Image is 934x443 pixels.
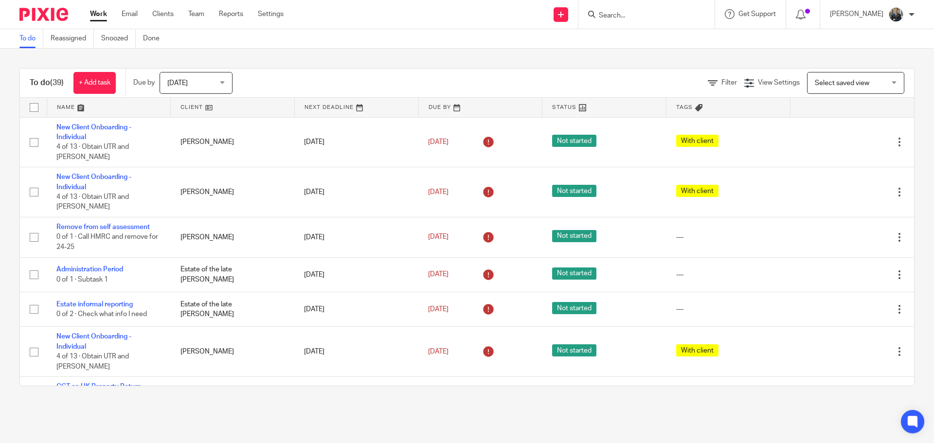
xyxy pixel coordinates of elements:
td: [PERSON_NAME] [171,327,295,377]
span: Filter [721,79,737,86]
td: Estate of the late [PERSON_NAME] [171,377,295,417]
span: 0 of 1 · Subtask 1 [56,276,108,283]
a: Reassigned [51,29,94,48]
td: Estate of the late [PERSON_NAME] [171,257,295,292]
span: Not started [552,230,596,242]
img: Pixie [19,8,68,21]
a: New Client Onboarding - Individual [56,333,131,350]
img: Headshot.jpg [888,7,904,22]
span: 0 of 1 · Call HMRC and remove for 24-25 [56,234,158,251]
a: New Client Onboarding - Individual [56,124,131,141]
a: Administration Period [56,266,123,273]
a: Done [143,29,167,48]
span: [DATE] [428,306,449,313]
span: 4 of 13 · Obtain UTR and [PERSON_NAME] [56,194,129,211]
span: Not started [552,135,596,147]
span: Not started [552,302,596,314]
input: Search [598,12,685,20]
td: [DATE] [294,217,418,257]
a: Clients [152,9,174,19]
span: (39) [50,79,64,87]
a: Estate informal reporting [56,301,133,308]
a: CGT on UK Property Return [56,383,141,390]
span: Not started [552,185,596,197]
td: [PERSON_NAME] [171,117,295,167]
a: Settings [258,9,284,19]
span: Not started [552,267,596,280]
td: [DATE] [294,257,418,292]
span: View Settings [758,79,800,86]
p: Due by [133,78,155,88]
span: 0 of 2 · Check what info I need [56,311,147,318]
span: Select saved view [815,80,869,87]
h1: To do [30,78,64,88]
a: Snoozed [101,29,136,48]
div: --- [676,270,781,280]
span: With client [676,185,718,197]
a: Work [90,9,107,19]
span: 4 of 13 · Obtain UTR and [PERSON_NAME] [56,143,129,160]
span: [DATE] [428,348,449,355]
span: Tags [676,105,693,110]
td: [DATE] [294,292,418,326]
a: Team [188,9,204,19]
td: Estate of the late [PERSON_NAME] [171,292,295,326]
td: [DATE] [294,377,418,417]
div: --- [676,304,781,314]
span: [DATE] [428,139,449,145]
p: [PERSON_NAME] [830,9,883,19]
a: Reports [219,9,243,19]
td: [PERSON_NAME] [171,217,295,257]
span: Not started [552,344,596,356]
span: With client [676,344,718,356]
span: [DATE] [428,189,449,195]
span: Get Support [738,11,776,18]
a: New Client Onboarding - Individual [56,174,131,190]
span: With client [676,135,718,147]
span: [DATE] [428,234,449,241]
td: [PERSON_NAME] [171,167,295,217]
span: [DATE] [167,80,188,87]
a: Email [122,9,138,19]
a: Remove from self assessment [56,224,150,230]
div: --- [676,232,781,242]
td: [DATE] [294,117,418,167]
span: 4 of 13 · Obtain UTR and [PERSON_NAME] [56,353,129,370]
span: [DATE] [428,271,449,278]
a: + Add task [73,72,116,94]
td: [DATE] [294,327,418,377]
td: [DATE] [294,167,418,217]
a: To do [19,29,43,48]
